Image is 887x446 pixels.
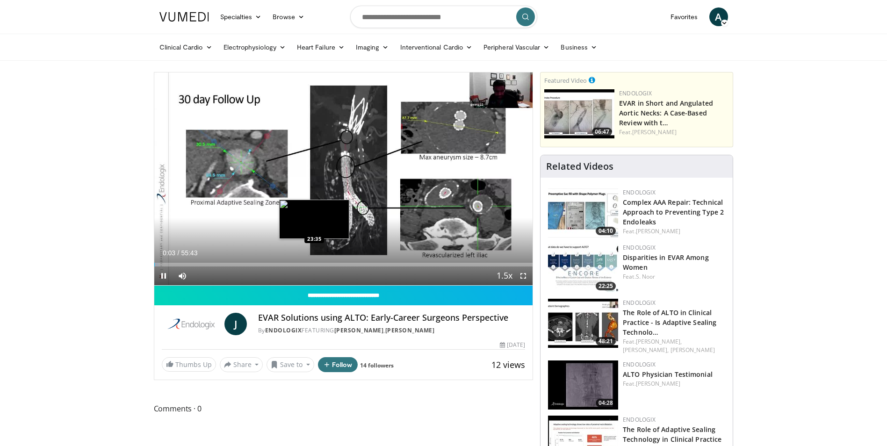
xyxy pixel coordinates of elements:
span: 04:10 [596,227,616,235]
span: 55:43 [181,249,197,257]
video-js: Video Player [154,72,533,286]
a: Disparities in EVAR Among Women [623,253,709,272]
span: 48:21 [596,337,616,345]
span: 22:25 [596,282,616,290]
div: Feat. [623,227,725,236]
a: 04:28 [548,360,618,410]
a: [PERSON_NAME] [632,128,677,136]
a: 06:47 [544,89,614,138]
img: image.jpeg [279,200,349,239]
a: Endologix [623,360,656,368]
a: The Role of Adaptive Sealing Technology in Clinical Practice [623,425,721,444]
a: EVAR in Short and Angulated Aortic Necks: A Case-Based Review with t… [619,99,713,127]
a: Endologix [619,89,652,97]
img: 7798b8e1-817c-4689-9e8d-a5a2c8f3df76.150x105_q85_crop-smart_upscale.jpg [548,244,618,293]
a: ALTO Physician Testimonial [623,370,713,379]
a: Heart Failure [291,38,350,57]
span: Comments 0 [154,403,534,415]
a: Endologix [623,188,656,196]
a: Specialties [215,7,267,26]
button: Pause [154,266,173,285]
a: [PERSON_NAME] [334,326,384,334]
div: By FEATURING , [258,326,525,335]
div: Feat. [623,380,725,388]
button: Playback Rate [495,266,514,285]
span: 04:28 [596,399,616,407]
h4: Related Videos [546,161,613,172]
a: Business [555,38,603,57]
button: Mute [173,266,192,285]
a: Favorites [665,7,704,26]
a: Clinical Cardio [154,38,218,57]
a: 22:25 [548,244,618,293]
a: 48:21 [548,299,618,348]
button: Save to [267,357,314,372]
div: Feat. [619,128,729,137]
a: Peripheral Vascular [478,38,555,57]
img: 13d0ebda-a674-44bd-964b-6e4d062923e0.150x105_q85_crop-smart_upscale.jpg [548,360,618,410]
a: Endologix [623,244,656,252]
small: Featured Video [544,76,587,85]
a: The Role of ALTO in Clinical Practice - Is Adaptive Sealing Technolo… [623,308,716,337]
a: Interventional Cardio [395,38,478,57]
a: [PERSON_NAME], [636,338,682,345]
div: Progress Bar [154,263,533,266]
a: J [224,313,247,335]
img: Endologix [162,313,221,335]
span: 06:47 [592,128,612,136]
a: [PERSON_NAME] [636,227,680,235]
button: Fullscreen [514,266,533,285]
a: A [709,7,728,26]
img: 6d46e95c-94a7-4151-809a-98b23d167fbd.150x105_q85_crop-smart_upscale.jpg [548,299,618,348]
a: Endologix [623,416,656,424]
h4: EVAR Solutions using ALTO: Early-Career Surgeons Perspective [258,313,525,323]
input: Search topics, interventions [350,6,537,28]
img: 155c12f0-1e07-46e7-993d-58b0602714b1.150x105_q85_crop-smart_upscale.jpg [544,89,614,138]
a: 14 followers [360,361,394,369]
div: [DATE] [500,341,525,349]
a: [PERSON_NAME] [671,346,715,354]
div: Feat. [623,338,725,354]
a: 04:10 [548,188,618,237]
div: Feat. [623,273,725,281]
a: S. Noor [636,273,656,281]
a: Electrophysiology [218,38,291,57]
button: Share [220,357,263,372]
a: Browse [267,7,310,26]
a: [PERSON_NAME] [385,326,435,334]
a: Endologix [265,326,302,334]
span: / [178,249,180,257]
img: VuMedi Logo [159,12,209,22]
img: 12ab9fdc-99b8-47b8-93c3-9e9f58d793f2.150x105_q85_crop-smart_upscale.jpg [548,188,618,237]
button: Follow [318,357,358,372]
a: [PERSON_NAME] [636,380,680,388]
a: Complex AAA Repair: Technical Approach to Preventing Type 2 Endoleaks [623,198,724,226]
span: 12 views [491,359,525,370]
span: 0:03 [163,249,175,257]
a: Thumbs Up [162,357,216,372]
a: [PERSON_NAME], [623,346,669,354]
a: Imaging [350,38,395,57]
a: Endologix [623,299,656,307]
